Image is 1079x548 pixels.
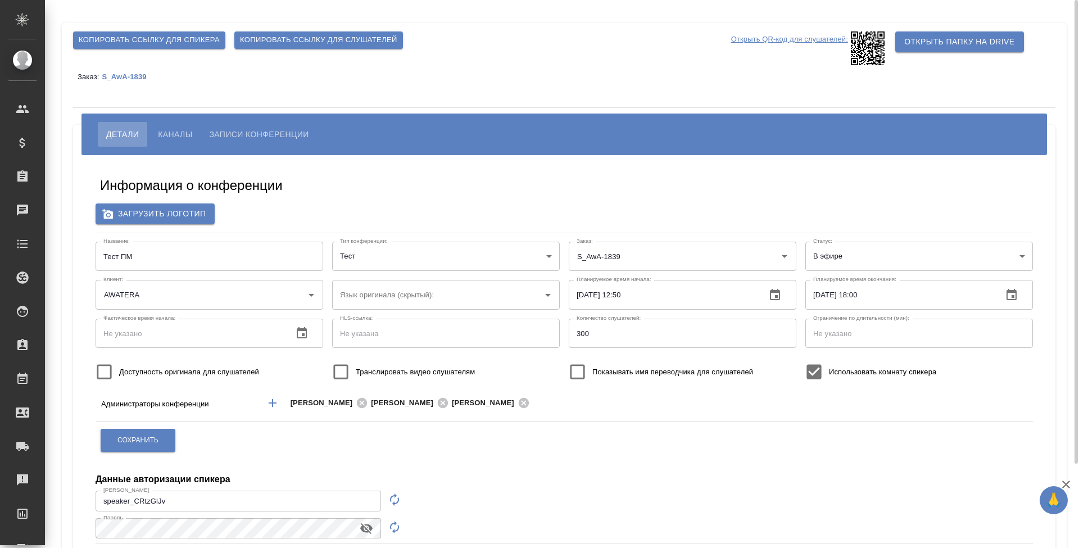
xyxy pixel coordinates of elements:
span: Записи конференции [209,128,309,141]
span: [PERSON_NAME] [291,397,360,409]
p: Администраторы конференции [101,398,256,410]
span: Каналы [158,128,192,141]
input: Не указано [805,319,1033,348]
span: [PERSON_NAME] [371,397,440,409]
p: S_AwA-1839 [102,73,155,81]
input: Не указано [96,319,284,348]
span: Доступность оригинала для слушателей [119,366,259,378]
span: Копировать ссылку для слушателей [240,34,397,47]
div: [PERSON_NAME] [291,396,371,410]
button: Копировать ссылку для слушателей [234,31,403,49]
button: Open [944,402,946,404]
div: Тест [332,242,560,271]
div: [PERSON_NAME] [452,396,533,410]
h5: Информация о конференции [100,176,283,194]
p: Открыть QR-код для слушателей: [731,31,848,65]
input: Не указано [569,280,757,309]
span: Показывать имя переводчика для слушателей [592,366,753,378]
input: Не указано [805,280,994,309]
label: Загрузить логотип [96,203,215,224]
span: Загрузить логотип [105,207,206,221]
button: Открыть папку на Drive [895,31,1023,52]
input: Не указано [96,491,381,511]
span: Использовать комнату спикера [829,366,936,378]
button: Копировать ссылку для спикера [73,31,225,49]
button: Добавить менеджера [259,390,286,416]
div: В эфире [805,242,1033,271]
span: Открыть папку на Drive [904,35,1014,49]
input: Не указано [569,319,796,348]
span: Копировать ссылку для спикера [79,34,220,47]
div: [PERSON_NAME] [371,396,452,410]
button: Open [777,248,792,264]
a: S_AwA-1839 [102,72,155,81]
span: [PERSON_NAME] [452,397,521,409]
input: Не указана [332,319,560,348]
button: Open [303,287,319,303]
span: Сохранить [117,436,158,445]
input: Не указан [96,242,323,271]
button: Open [540,287,556,303]
h4: Данные авторизации спикера [96,473,230,486]
span: 🙏 [1044,488,1063,512]
span: Детали [106,128,139,141]
button: 🙏 [1040,486,1068,514]
button: Сохранить [101,429,175,452]
p: Заказ: [78,73,102,81]
span: Транслировать видео слушателям [356,366,475,378]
